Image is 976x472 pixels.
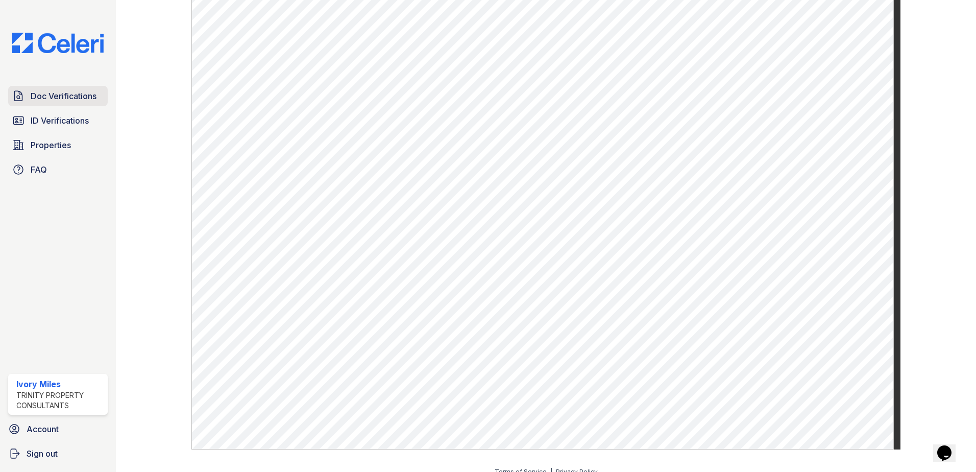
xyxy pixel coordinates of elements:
[4,443,112,464] a: Sign out
[933,431,966,462] iframe: chat widget
[27,447,58,460] span: Sign out
[8,135,108,155] a: Properties
[31,114,89,127] span: ID Verifications
[16,378,104,390] div: Ivory Miles
[16,390,104,411] div: Trinity Property Consultants
[31,90,96,102] span: Doc Verifications
[27,423,59,435] span: Account
[4,33,112,53] img: CE_Logo_Blue-a8612792a0a2168367f1c8372b55b34899dd931a85d93a1a3d3e32e68fde9ad4.png
[31,139,71,151] span: Properties
[8,110,108,131] a: ID Verifications
[4,419,112,439] a: Account
[8,159,108,180] a: FAQ
[8,86,108,106] a: Doc Verifications
[31,163,47,176] span: FAQ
